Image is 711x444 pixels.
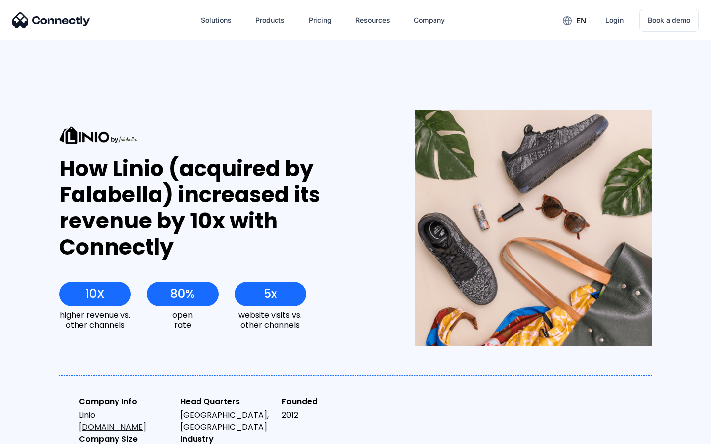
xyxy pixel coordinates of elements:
div: 2012 [282,409,375,421]
div: [GEOGRAPHIC_DATA], [GEOGRAPHIC_DATA] [180,409,274,433]
div: Linio [79,409,172,433]
a: Pricing [301,8,340,32]
div: Resources [355,13,390,27]
a: Book a demo [639,9,699,32]
div: 80% [170,287,195,301]
ul: Language list [20,427,59,441]
div: Pricing [309,13,332,27]
div: Company [414,13,445,27]
div: Products [255,13,285,27]
a: [DOMAIN_NAME] [79,421,146,433]
aside: Language selected: English [10,427,59,441]
div: Founded [282,396,375,407]
div: How Linio (acquired by Falabella) increased its revenue by 10x with Connectly [59,156,379,260]
div: en [576,14,586,28]
div: higher revenue vs. other channels [59,310,131,329]
div: Company Info [79,396,172,407]
div: website visits vs. other channels [235,310,306,329]
div: 10X [85,287,105,301]
div: Login [605,13,624,27]
div: Head Quarters [180,396,274,407]
div: open rate [147,310,218,329]
div: 5x [264,287,277,301]
img: Connectly Logo [12,12,90,28]
a: Login [597,8,632,32]
div: Solutions [201,13,232,27]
